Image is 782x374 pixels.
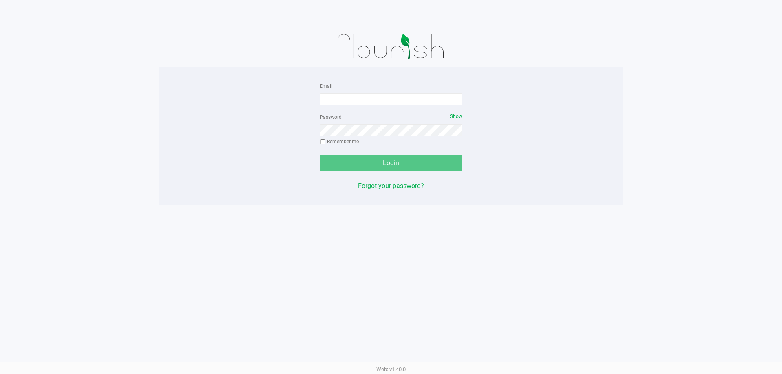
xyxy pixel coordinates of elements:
label: Password [320,114,342,121]
input: Remember me [320,139,325,145]
label: Remember me [320,138,359,145]
button: Forgot your password? [358,181,424,191]
span: Web: v1.40.0 [376,366,406,372]
label: Email [320,83,332,90]
span: Show [450,114,462,119]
